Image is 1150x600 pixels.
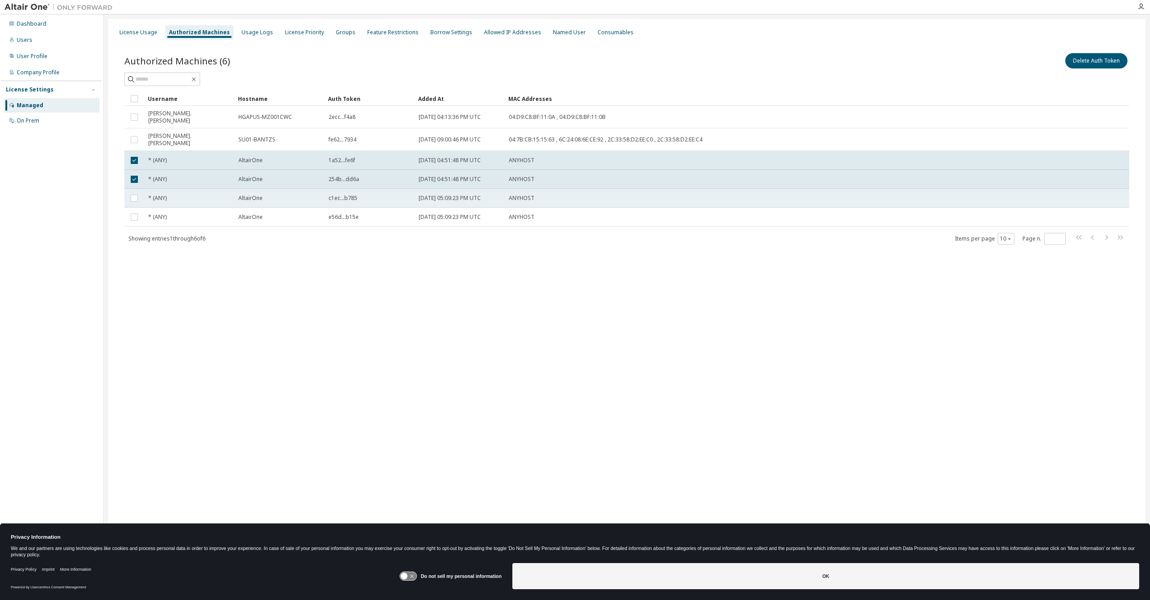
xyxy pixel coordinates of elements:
[484,29,541,36] div: Allowed IP Addresses
[329,195,357,202] span: c1ec...b785
[128,235,205,242] span: Showing entries 1 through 6 of 6
[238,176,263,183] span: AltairOne
[238,91,321,106] div: Hostname
[329,136,356,143] span: fe62...7934
[419,157,481,164] span: [DATE] 04:51:48 PM UTC
[17,117,39,124] div: On Prem
[419,114,481,121] span: [DATE] 04:13:36 PM UTC
[418,91,501,106] div: Added At
[148,132,230,147] span: [PERSON_NAME].[PERSON_NAME]
[238,214,263,221] span: AltairOne
[329,176,359,183] span: 254b...dd6a
[148,91,231,106] div: Username
[1065,53,1127,68] button: Delete Auth Token
[509,157,534,164] span: ANYHOST
[17,69,59,76] div: Company Profile
[1022,233,1066,245] span: Page n.
[336,29,356,36] div: Groups
[508,91,1035,106] div: MAC Addresses
[955,233,1014,245] span: Items per page
[148,214,167,221] span: * (ANY)
[17,20,46,27] div: Dashboard
[238,114,292,121] span: HGAPUS-MZ001CWC
[509,176,534,183] span: ANYHOST
[124,55,230,67] span: Authorized Machines (6)
[238,157,263,164] span: AltairOne
[6,86,54,93] div: License Settings
[329,157,355,164] span: 1a52...fe6f
[419,214,481,221] span: [DATE] 05:09:23 PM UTC
[242,29,273,36] div: Usage Logs
[509,195,534,202] span: ANYHOST
[17,36,32,44] div: Users
[148,110,230,124] span: [PERSON_NAME].[PERSON_NAME]
[329,114,356,121] span: 2ecc...f4a8
[238,136,275,143] span: SU01-BANTZS
[419,136,481,143] span: [DATE] 09:00:46 PM UTC
[17,53,47,60] div: User Profile
[148,157,167,164] span: * (ANY)
[148,195,167,202] span: * (ANY)
[509,214,534,221] span: ANYHOST
[238,195,263,202] span: AltairOne
[509,136,703,143] span: 04:7B:CB:15:15:63 , 6C:24:08:6E:CE:92 , 2C:33:58:D2:EE:C0 , 2C:33:58:D2:EE:C4
[367,29,419,36] div: Feature Restrictions
[419,195,481,202] span: [DATE] 05:09:23 PM UTC
[509,114,606,121] span: 04:D9:C8:BF:11:0A , 04:D9:C8:BF:11:0B
[17,102,43,109] div: Managed
[328,91,411,106] div: Auth Token
[5,3,117,12] img: Altair One
[329,214,359,221] span: e56d...b15e
[119,29,157,36] div: License Usage
[285,29,324,36] div: License Priority
[419,176,481,183] span: [DATE] 04:51:48 PM UTC
[1000,235,1012,242] button: 10
[169,29,230,36] div: Authorized Machines
[148,176,167,183] span: * (ANY)
[430,29,472,36] div: Borrow Settings
[598,29,634,36] div: Consumables
[553,29,586,36] div: Named User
